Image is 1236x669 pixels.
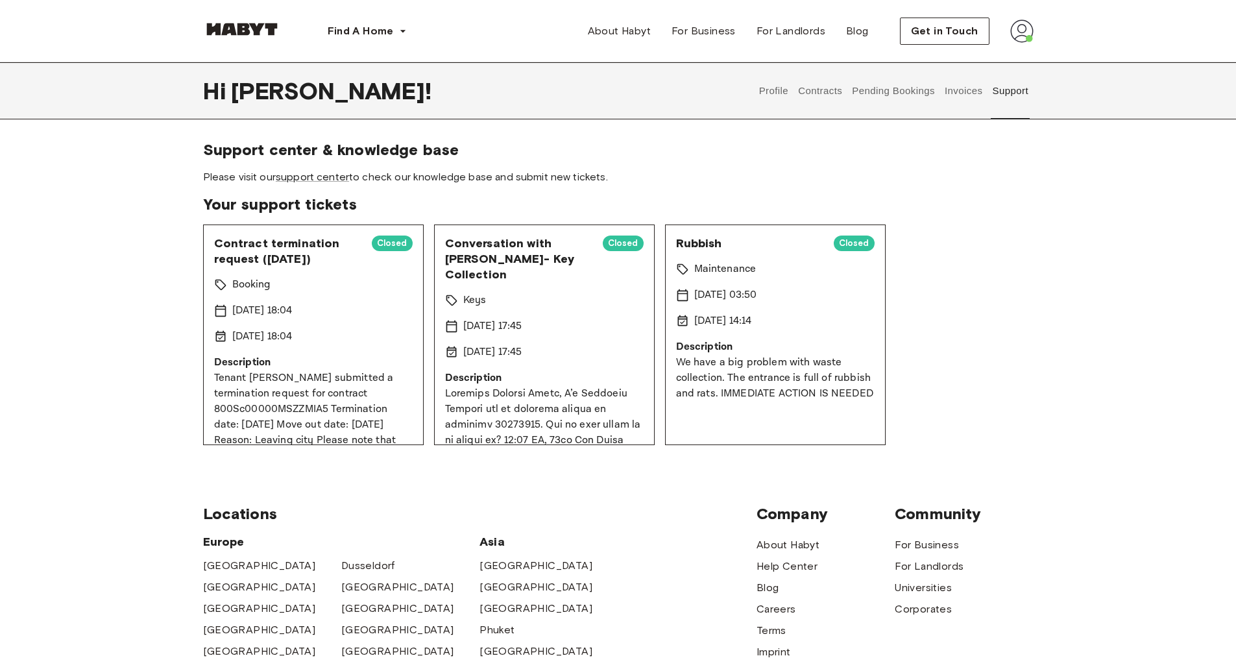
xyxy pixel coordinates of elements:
p: [DATE] 17:45 [463,319,522,334]
a: Blog [836,18,879,44]
a: Help Center [757,559,818,574]
a: [GEOGRAPHIC_DATA] [341,579,454,595]
button: Invoices [943,62,984,119]
span: [GEOGRAPHIC_DATA] [203,622,316,638]
a: [GEOGRAPHIC_DATA] [341,622,454,638]
span: Rubbish [676,236,823,251]
span: Europe [203,534,480,550]
span: Find A Home [328,23,394,39]
p: [DATE] 18:04 [232,303,293,319]
span: About Habyt [588,23,651,39]
span: Community [895,504,1033,524]
p: [DATE] 17:45 [463,345,522,360]
span: Your support tickets [203,195,1034,214]
span: Please visit our to check our knowledge base and submit new tickets. [203,170,1034,184]
a: [GEOGRAPHIC_DATA] [479,644,592,659]
div: user profile tabs [754,62,1033,119]
a: For Business [895,537,959,553]
p: Maintenance [694,262,757,277]
span: Hi [203,77,231,104]
a: Corporates [895,602,952,617]
button: Contracts [797,62,844,119]
a: Universities [895,580,952,596]
a: For Business [661,18,746,44]
button: Support [991,62,1030,119]
a: For Landlords [746,18,836,44]
a: [GEOGRAPHIC_DATA] [203,579,316,595]
a: [GEOGRAPHIC_DATA] [479,579,592,595]
a: About Habyt [757,537,819,553]
button: Pending Bookings [851,62,937,119]
a: [GEOGRAPHIC_DATA] [203,558,316,574]
a: Imprint [757,644,791,660]
a: [GEOGRAPHIC_DATA] [341,644,454,659]
span: Conversation with [PERSON_NAME]- Key Collection [445,236,592,282]
span: Contract termination request ([DATE]) [214,236,361,267]
span: Blog [846,23,869,39]
a: Phuket [479,622,515,638]
span: Closed [372,237,413,250]
a: [GEOGRAPHIC_DATA] [203,601,316,616]
p: Description [676,339,875,355]
span: Asia [479,534,618,550]
button: Find A Home [317,18,417,44]
p: [DATE] 14:14 [694,313,752,329]
span: [PERSON_NAME] ! [231,77,431,104]
button: Get in Touch [900,18,989,45]
span: For Business [672,23,736,39]
span: Closed [834,237,875,250]
a: [GEOGRAPHIC_DATA] [203,644,316,659]
button: Profile [757,62,790,119]
a: [GEOGRAPHIC_DATA] [341,601,454,616]
p: [DATE] 03:50 [694,287,757,303]
a: Blog [757,580,779,596]
p: Booking [232,277,271,293]
img: Habyt [203,23,281,36]
span: Get in Touch [911,23,978,39]
a: For Landlords [895,559,963,574]
p: Tenant [PERSON_NAME] submitted a termination request for contract 800Sc00000MSZZMIA5 Termination ... [214,371,413,495]
a: About Habyt [577,18,661,44]
span: Support center & knowledge base [203,140,1034,160]
p: Description [214,355,413,371]
a: Dusseldorf [341,558,395,574]
span: For Landlords [757,23,825,39]
span: Closed [603,237,644,250]
a: Careers [757,602,796,617]
a: [GEOGRAPHIC_DATA] [479,601,592,616]
a: support center [276,171,349,183]
span: Locations [203,504,757,524]
p: We have a big problem with waste collection. The entrance is full of rubbish and rats. IMMEDIATE ... [676,355,875,402]
a: Terms [757,623,786,639]
span: Company [757,504,895,524]
p: [DATE] 18:04 [232,329,293,345]
p: Keys [463,293,487,308]
img: avatar [1010,19,1034,43]
a: [GEOGRAPHIC_DATA] [479,558,592,574]
p: Description [445,371,644,386]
